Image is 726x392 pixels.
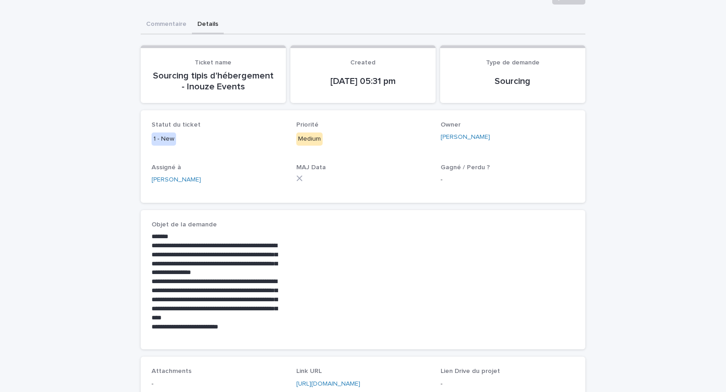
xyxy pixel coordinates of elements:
a: [PERSON_NAME] [441,132,490,142]
p: - [441,175,574,185]
span: Ticket name [195,59,231,66]
p: - [441,379,574,389]
p: - [152,379,285,389]
p: Sourcing tipis d'hébergement - Inouze Events [152,70,275,92]
span: MAJ Data [296,164,326,171]
a: [URL][DOMAIN_NAME] [296,381,360,387]
span: Attachments [152,368,191,374]
div: 1 - New [152,132,176,146]
button: Commentaire [141,15,192,34]
button: Details [192,15,224,34]
span: Link URL [296,368,322,374]
span: Type de demande [486,59,540,66]
span: Objet de la demande [152,221,217,228]
span: Priorité [296,122,319,128]
div: Medium [296,132,323,146]
a: [PERSON_NAME] [152,175,201,185]
span: Created [350,59,375,66]
p: [DATE] 05:31 pm [301,76,425,87]
span: Owner [441,122,461,128]
p: Sourcing [451,76,574,87]
span: Lien Drive du projet [441,368,500,374]
span: Statut du ticket [152,122,201,128]
span: Assigné à [152,164,181,171]
span: Gagné / Perdu ? [441,164,490,171]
